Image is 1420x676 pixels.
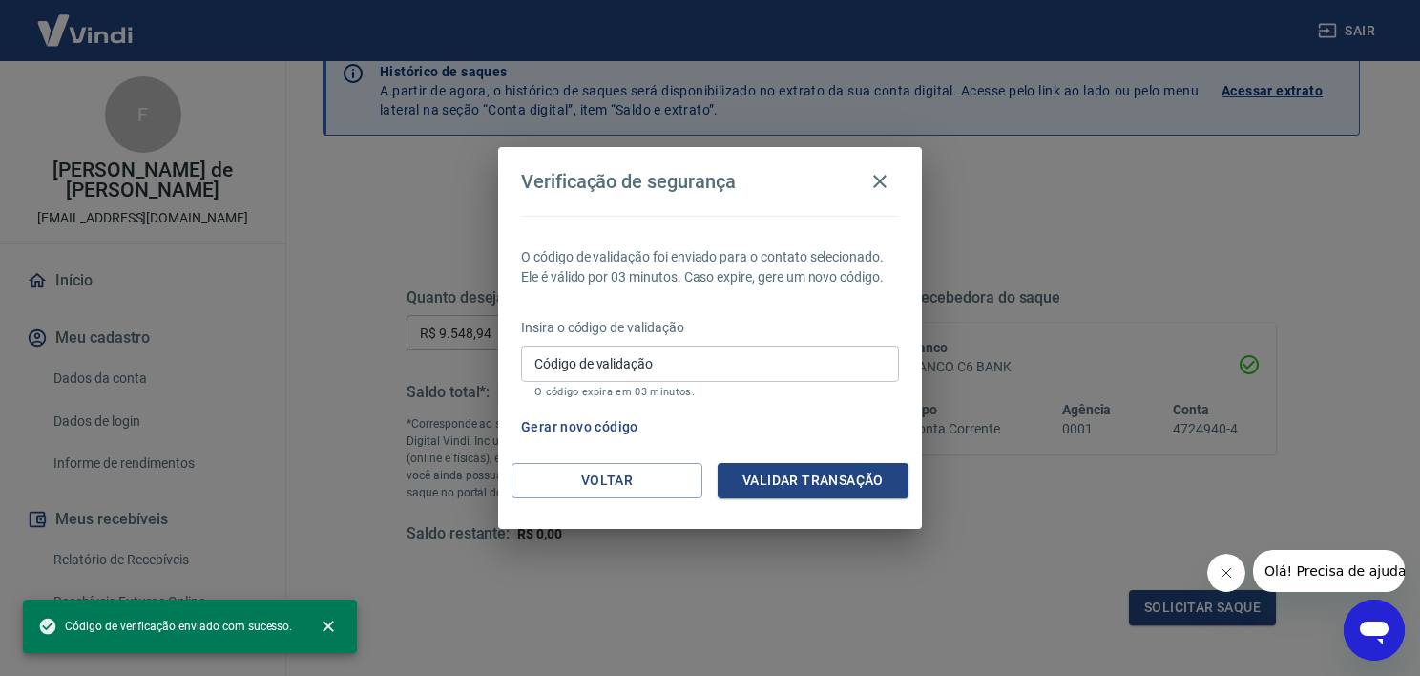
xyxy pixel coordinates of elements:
[521,318,899,338] p: Insira o código de validação
[307,605,349,647] button: close
[512,463,702,498] button: Voltar
[718,463,908,498] button: Validar transação
[521,247,899,287] p: O código de validação foi enviado para o contato selecionado. Ele é válido por 03 minutos. Caso e...
[1253,550,1405,592] iframe: Mensagem da empresa
[1344,600,1405,661] iframe: Botão para abrir a janela de mensagens
[1207,554,1245,592] iframe: Fechar mensagem
[38,617,292,636] span: Código de verificação enviado com sucesso.
[11,13,160,29] span: Olá! Precisa de ajuda?
[534,386,886,398] p: O código expira em 03 minutos.
[513,410,646,445] button: Gerar novo código
[521,170,736,193] h4: Verificação de segurança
